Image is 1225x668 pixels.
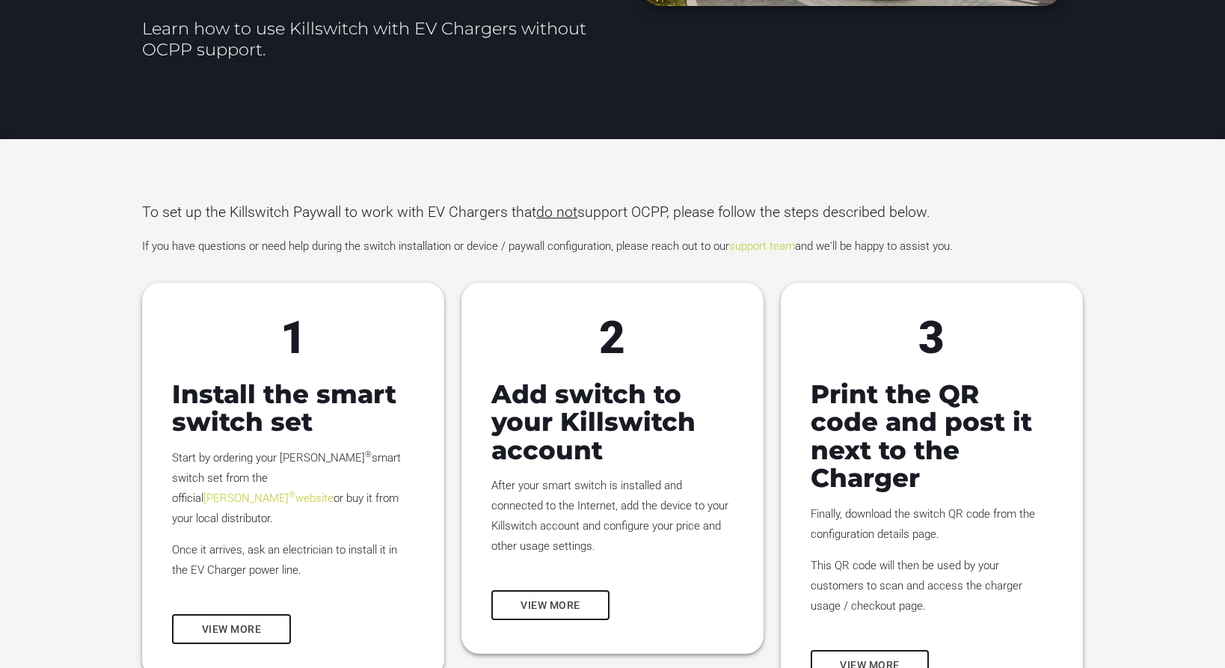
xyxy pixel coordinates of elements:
[811,313,1053,364] div: 3
[811,504,1053,545] p: Finally, download the switch QR code from the configuration details page.
[172,381,414,437] h4: Install the smart switch set
[289,490,295,500] sup: ®
[811,381,1053,494] h4: Print the QR code and post it next to the Charger
[729,239,795,253] a: support team
[172,614,291,644] a: View more
[142,236,1083,257] p: If you have questions or need help during the switch installation or device / paywall configurati...
[365,450,372,459] sup: ®
[172,540,414,580] p: Once it arrives, ask an electrician to install it in the EV Charger power line.
[491,313,734,364] div: 2
[203,491,334,505] a: [PERSON_NAME]®website
[172,313,414,364] div: 1
[172,448,414,529] p: Start by ordering your [PERSON_NAME] smart switch set from the official or buy it from your local...
[491,590,610,620] a: View more
[142,18,604,61] h2: Learn how to use Killswitch with EV Chargers without OCPP support.
[811,556,1053,616] p: This QR code will then be used by your customers to scan and access the charger usage / checkout ...
[536,203,577,221] u: do not
[142,202,1083,222] p: To set up the Killswitch Paywall to work with EV Chargers that support OCPP, please follow the st...
[491,381,734,465] h4: Add switch to your Killswitch account
[491,476,734,557] p: After your smart switch is installed and connected to the Internet, add the device to your Killsw...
